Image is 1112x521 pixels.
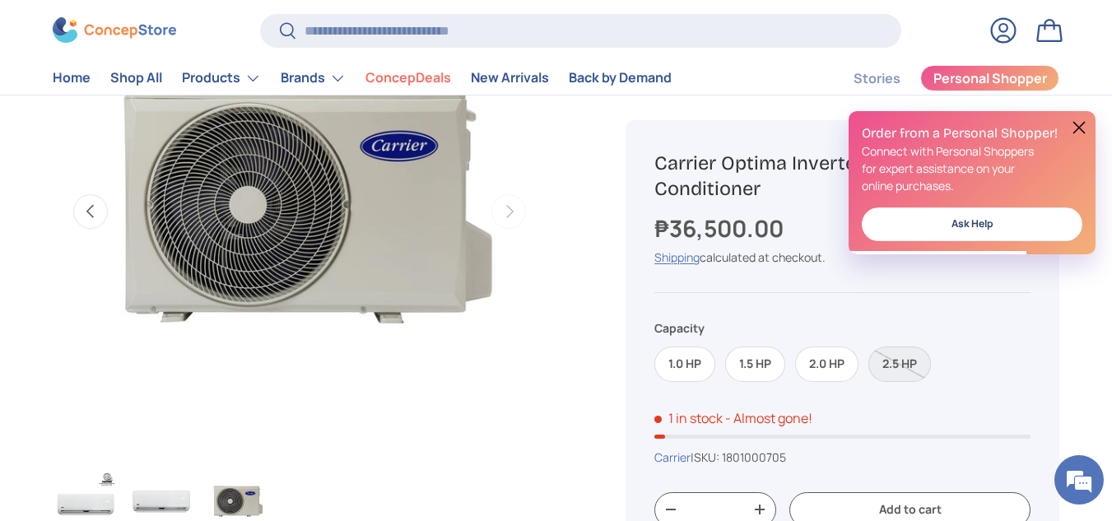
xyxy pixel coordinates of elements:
[654,409,723,427] span: 1 in stock
[654,212,788,244] strong: ₱36,500.00
[53,63,91,95] a: Home
[654,249,1031,266] div: calculated at checkout.
[53,18,176,44] img: ConcepStore
[725,409,812,427] p: - Almost gone!
[920,65,1059,91] a: Personal Shopper
[868,347,931,382] label: Sold out
[654,249,700,265] a: Shipping
[862,124,1082,142] h2: Order from a Personal Shopper!
[271,62,356,95] summary: Brands
[722,449,786,465] span: 1801000705
[862,207,1082,241] a: Ask Help
[471,63,549,95] a: New Arrivals
[691,449,786,465] span: |
[654,449,691,465] a: Carrier
[814,62,1059,95] nav: Secondary
[933,72,1047,86] span: Personal Shopper
[854,63,900,95] a: Stories
[110,63,162,95] a: Shop All
[172,62,271,95] summary: Products
[569,63,672,95] a: Back by Demand
[862,142,1082,194] p: Connect with Personal Shoppers for expert assistance on your online purchases.
[53,62,672,95] nav: Primary
[654,320,705,337] legend: Capacity
[694,449,719,465] span: SKU:
[654,151,1031,201] h1: Carrier Optima Inverter, Split Type Air Conditioner
[365,63,451,95] a: ConcepDeals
